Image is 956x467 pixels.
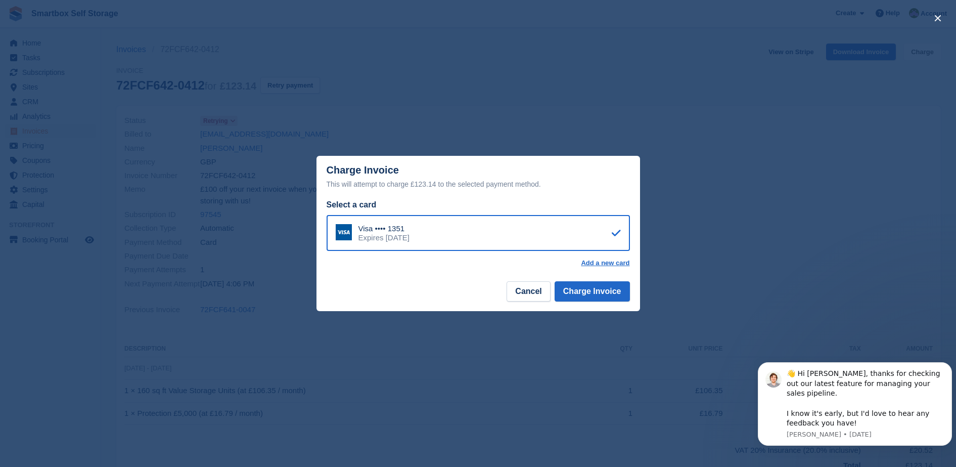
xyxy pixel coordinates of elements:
[555,281,630,302] button: Charge Invoice
[336,224,352,240] img: Visa Logo
[507,281,550,302] button: Cancel
[327,199,630,211] div: Select a card
[327,164,630,190] div: Charge Invoice
[754,357,956,462] iframe: Intercom notifications message
[581,259,629,267] a: Add a new card
[358,224,409,233] div: Visa •••• 1351
[358,233,409,242] div: Expires [DATE]
[327,178,630,190] div: This will attempt to charge £123.14 to the selected payment method.
[930,10,946,26] button: close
